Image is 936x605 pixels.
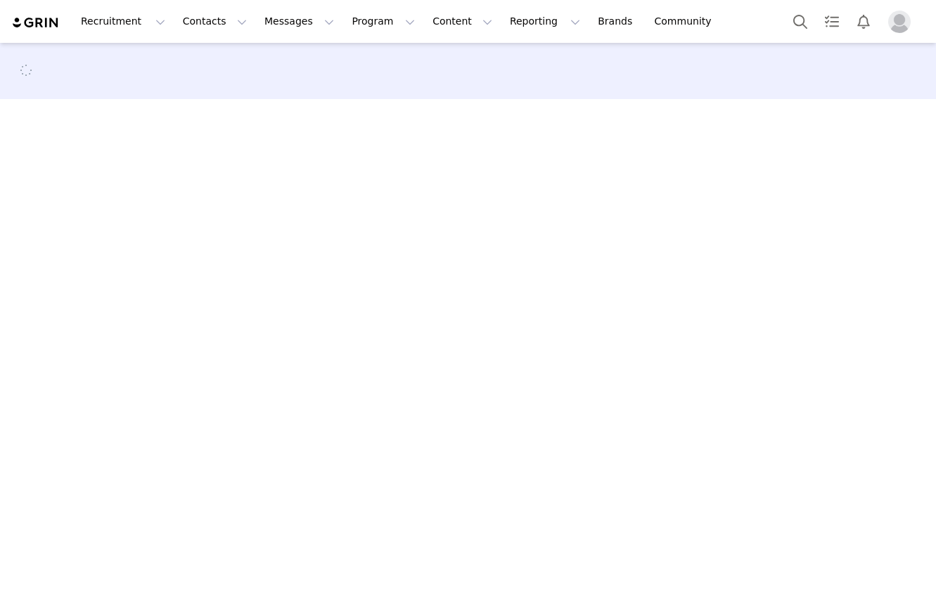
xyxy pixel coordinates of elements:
[589,6,645,37] a: Brands
[848,6,879,37] button: Notifications
[343,6,423,37] button: Program
[785,6,816,37] button: Search
[501,6,589,37] button: Reporting
[646,6,726,37] a: Community
[72,6,174,37] button: Recruitment
[816,6,847,37] a: Tasks
[424,6,501,37] button: Content
[174,6,255,37] button: Contacts
[888,11,911,33] img: placeholder-profile.jpg
[256,6,342,37] button: Messages
[11,16,60,30] img: grin logo
[880,11,925,33] button: Profile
